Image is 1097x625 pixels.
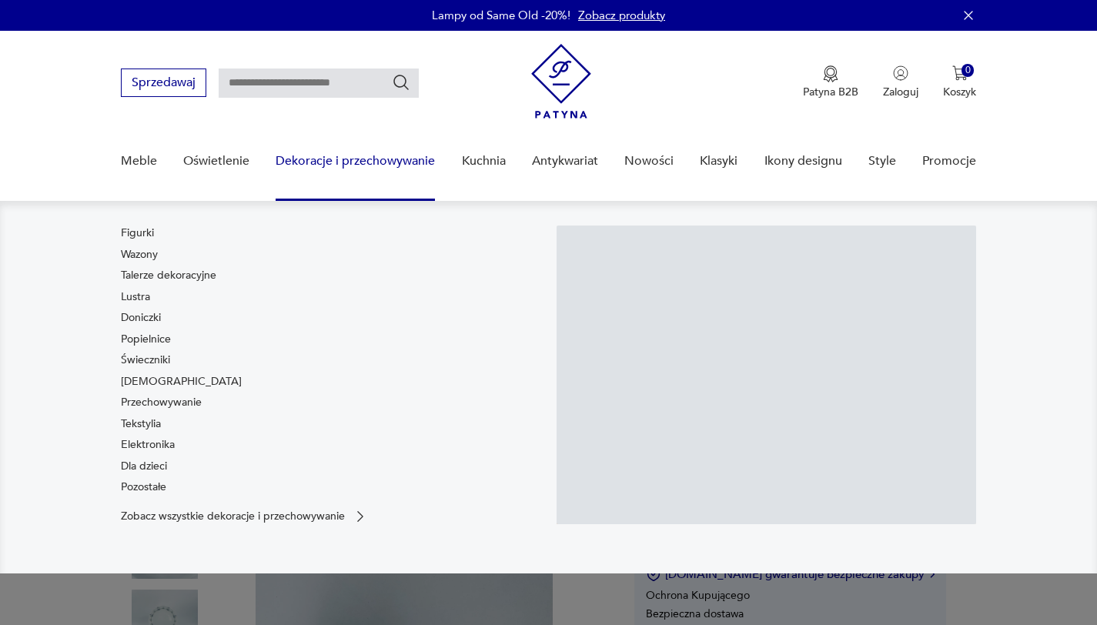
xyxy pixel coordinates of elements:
a: Meble [121,132,157,191]
p: Patyna B2B [803,85,858,99]
a: Pozostałe [121,480,166,495]
a: Tekstylia [121,416,161,432]
a: Klasyki [700,132,737,191]
a: Oświetlenie [183,132,249,191]
a: Dekoracje i przechowywanie [276,132,435,191]
a: Antykwariat [532,132,598,191]
a: Zobacz wszystkie dekoracje i przechowywanie [121,509,368,524]
a: Lustra [121,289,150,305]
img: Patyna - sklep z meblami i dekoracjami vintage [531,44,591,119]
a: Doniczki [121,310,161,326]
a: Style [868,132,896,191]
button: Szukaj [392,73,410,92]
p: Zobacz wszystkie dekoracje i przechowywanie [121,511,345,521]
div: 0 [962,64,975,77]
p: Lampy od Same Old -20%! [432,8,570,23]
button: 0Koszyk [943,65,976,99]
a: Ikony designu [764,132,842,191]
a: Kuchnia [462,132,506,191]
a: Nowości [624,132,674,191]
a: Ikona medaluPatyna B2B [803,65,858,99]
button: Sprzedawaj [121,69,206,97]
a: Popielnice [121,332,171,347]
p: Zaloguj [883,85,918,99]
a: Elektronika [121,437,175,453]
p: Koszyk [943,85,976,99]
a: Przechowywanie [121,395,202,410]
img: Ikona koszyka [952,65,968,81]
img: Ikonka użytkownika [893,65,908,81]
a: Promocje [922,132,976,191]
a: [DEMOGRAPHIC_DATA] [121,374,242,389]
a: Talerze dekoracyjne [121,268,216,283]
button: Patyna B2B [803,65,858,99]
button: Zaloguj [883,65,918,99]
a: Figurki [121,226,154,241]
a: Sprzedawaj [121,79,206,89]
a: Świeczniki [121,353,170,368]
a: Dla dzieci [121,459,167,474]
a: Wazony [121,247,158,262]
a: Zobacz produkty [578,8,665,23]
img: Ikona medalu [823,65,838,82]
